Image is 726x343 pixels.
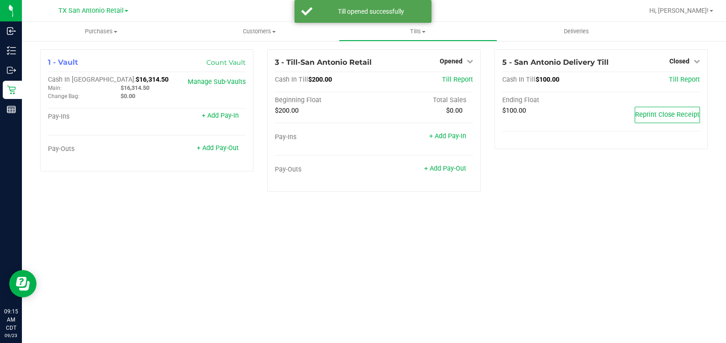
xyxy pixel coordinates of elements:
span: Purchases [22,27,180,36]
span: $16,314.50 [121,84,149,91]
a: Manage Sub-Vaults [188,78,246,86]
span: Tills [339,27,497,36]
a: Till Report [442,76,473,83]
span: 3 - Till-San Antonio Retail [275,58,372,67]
span: $200.00 [308,76,332,83]
span: Deliveries [552,27,601,36]
div: Total Sales [374,96,473,104]
span: $100.00 [502,107,526,114]
a: Deliveries [497,22,656,41]
a: Purchases [22,22,180,41]
a: Count Vault [206,58,246,67]
p: 09/23 [4,332,18,339]
inline-svg: Reports [7,105,16,114]
div: Beginning Float [275,96,374,104]
button: Reprint Close Receipt [635,107,700,123]
span: $100.00 [536,76,559,83]
a: + Add Pay-Out [197,144,239,152]
span: 5 - San Antonio Delivery Till [502,58,609,67]
div: Pay-Ins [275,133,374,141]
p: 09:15 AM CDT [4,307,18,332]
inline-svg: Inbound [7,26,16,36]
span: Reprint Close Receipt [635,111,700,119]
a: Till Report [669,76,700,83]
span: Cash In Till [502,76,536,83]
div: Till opened successfully [317,7,425,16]
span: $16,314.50 [136,76,168,83]
span: Opened [440,57,463,65]
span: $200.00 [275,107,299,114]
div: Pay-Outs [275,166,374,174]
div: Ending Float [502,96,601,104]
div: Pay-Ins [48,113,147,121]
a: + Add Pay-In [202,112,239,120]
span: Hi, [PERSON_NAME]! [649,7,709,14]
span: Customers [181,27,338,36]
span: TX San Antonio Retail [58,7,124,15]
span: Change Bag: [48,93,79,99]
iframe: Resource center [9,270,37,297]
inline-svg: Outbound [7,66,16,75]
span: Cash In [GEOGRAPHIC_DATA]: [48,76,136,83]
a: Customers [180,22,339,41]
span: Cash In Till [275,76,308,83]
span: $0.00 [446,107,463,114]
span: 1 - Vault [48,58,78,67]
inline-svg: Retail [7,85,16,94]
div: Pay-Outs [48,145,147,153]
span: $0.00 [121,93,135,99]
a: + Add Pay-In [429,132,466,140]
a: + Add Pay-Out [424,165,466,172]
span: Main: [48,85,62,91]
inline-svg: Inventory [7,46,16,55]
span: Closed [669,57,689,65]
a: Tills [339,22,497,41]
